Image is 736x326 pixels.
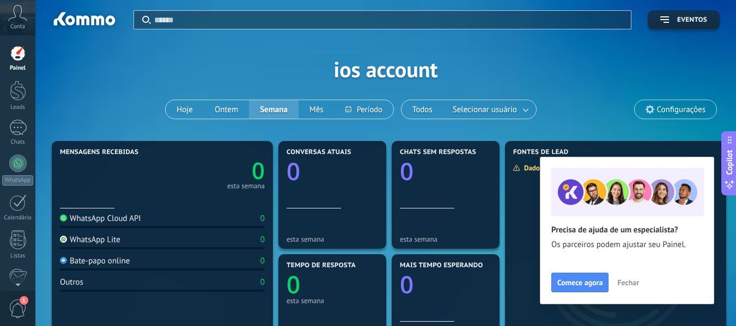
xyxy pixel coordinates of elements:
div: WhatsApp [2,175,33,186]
span: Copilot [724,150,735,175]
div: WhatsApp Cloud API [60,213,141,224]
div: Chats [2,139,34,146]
div: Dados insuficientes para exibir [513,163,624,173]
span: Selecionar usuário [451,102,519,117]
span: 1 [20,296,28,305]
button: Eventos [648,10,720,29]
button: Todos [402,100,443,119]
span: Mensagens recebidas [60,149,138,156]
text: 0 [400,155,413,187]
div: 0 [260,235,265,245]
img: WhatsApp Lite [60,236,67,243]
span: Configurações [657,105,705,114]
text: 0 [252,155,265,186]
h2: Precisa de ajuda de um especialista? [551,225,703,235]
div: WhatsApp Lite [60,235,120,245]
button: Ontem [204,100,249,119]
div: Bate-papo online [60,256,130,266]
div: Painel [2,65,34,72]
div: Calendário [2,214,34,222]
button: Período [334,100,393,119]
button: Comece agora [551,273,609,292]
div: Listas [2,253,34,260]
span: Chats sem respostas [400,149,476,156]
text: 0 [287,268,300,300]
text: 0 [287,155,300,187]
span: Os parceiros podem ajustar seu Painel. [551,239,703,250]
span: Fechar [617,279,639,286]
div: Outros [60,277,83,287]
button: Mês [299,100,334,119]
span: Fontes de lead [513,149,569,156]
span: Mais tempo esperando [400,262,483,269]
a: 0 [162,155,265,186]
button: Selecionar usuário [443,100,536,119]
div: esta semana [287,235,378,243]
div: 0 [260,277,265,287]
span: Eventos [677,16,707,24]
span: Conversas atuais [287,149,351,156]
button: Semana [249,100,299,119]
button: Fechar [612,274,644,291]
span: Conta [10,23,25,30]
text: 0 [400,268,413,300]
button: Hoje [166,100,204,119]
div: 0 [260,256,265,266]
img: Bate-papo online [60,257,67,264]
div: Leads [2,104,34,111]
div: esta semana [400,235,491,243]
div: esta semana [287,297,378,305]
span: Tempo de resposta [287,262,356,269]
img: WhatsApp Cloud API [60,214,67,222]
div: esta semana [227,183,265,189]
span: Comece agora [557,279,603,286]
div: 0 [260,213,265,224]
